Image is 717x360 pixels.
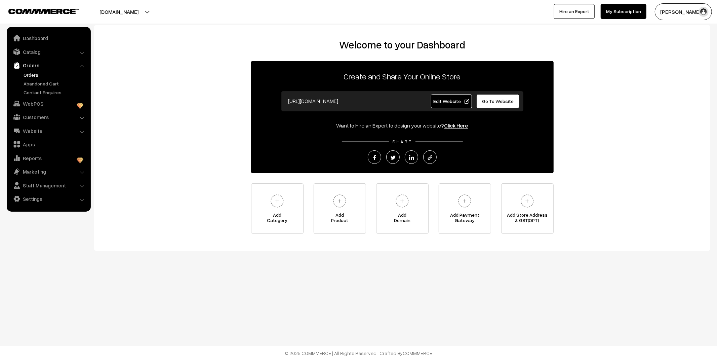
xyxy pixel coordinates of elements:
[8,125,88,137] a: Website
[699,7,709,17] img: user
[8,7,67,15] a: COMMMERCE
[476,94,520,108] a: Go To Website
[8,9,79,14] img: COMMMERCE
[393,192,411,210] img: plus.svg
[439,212,491,226] span: Add Payment Gateway
[8,59,88,71] a: Orders
[8,193,88,205] a: Settings
[431,94,472,108] a: Edit Website
[8,32,88,44] a: Dashboard
[502,212,553,226] span: Add Store Address & GST(OPT)
[8,111,88,123] a: Customers
[330,192,349,210] img: plus.svg
[8,138,88,150] a: Apps
[251,183,304,234] a: AddCategory
[403,350,433,356] a: COMMMERCE
[482,98,514,104] span: Go To Website
[8,179,88,191] a: Staff Management
[251,121,554,130] div: Want to Hire an Expert to design your website?
[518,192,536,210] img: plus.svg
[8,152,88,164] a: Reports
[444,122,468,129] a: Click Here
[314,212,366,226] span: Add Product
[314,183,366,234] a: AddProduct
[376,212,428,226] span: Add Domain
[101,39,704,51] h2: Welcome to your Dashboard
[8,166,88,178] a: Marketing
[268,192,286,210] img: plus.svg
[655,3,712,20] button: [PERSON_NAME]
[22,80,88,87] a: Abandoned Cart
[433,98,469,104] span: Edit Website
[501,183,554,234] a: Add Store Address& GST(OPT)
[601,4,646,19] a: My Subscription
[251,212,303,226] span: Add Category
[22,89,88,96] a: Contact Enquires
[251,70,554,82] p: Create and Share Your Online Store
[439,183,491,234] a: Add PaymentGateway
[8,46,88,58] a: Catalog
[8,98,88,110] a: WebPOS
[554,4,595,19] a: Hire an Expert
[376,183,429,234] a: AddDomain
[389,139,415,144] span: SHARE
[22,71,88,78] a: Orders
[76,3,162,20] button: [DOMAIN_NAME]
[455,192,474,210] img: plus.svg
